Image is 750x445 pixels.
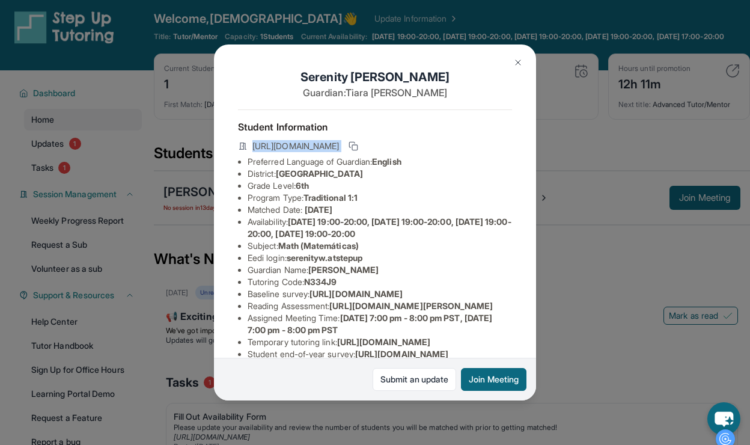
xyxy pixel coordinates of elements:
li: Subject : [248,240,512,252]
li: Reading Assessment : [248,300,512,312]
button: Join Meeting [461,368,526,391]
span: [URL][DOMAIN_NAME] [309,289,403,299]
li: District: [248,168,512,180]
li: Availability: [248,216,512,240]
span: Math (Matemáticas) [278,241,359,251]
span: N334J9 [304,277,337,287]
span: 6th [296,180,309,191]
li: Matched Date: [248,204,512,216]
li: Tutoring Code : [248,276,512,288]
span: [PERSON_NAME] [308,265,379,275]
span: [URL][DOMAIN_NAME] [355,349,448,359]
li: Temporary tutoring link : [248,336,512,348]
li: Baseline survey : [248,288,512,300]
span: [URL][DOMAIN_NAME] [252,140,339,152]
span: Traditional 1:1 [303,192,358,203]
span: [DATE] 7:00 pm - 8:00 pm PST, [DATE] 7:00 pm - 8:00 pm PST [248,313,492,335]
button: Copy link [346,139,361,153]
span: [URL][DOMAIN_NAME][PERSON_NAME] [329,301,493,311]
li: Student end-of-year survey : [248,348,512,360]
span: [DATE] 19:00-20:00, [DATE] 19:00-20:00, [DATE] 19:00-20:00, [DATE] 19:00-20:00 [248,216,511,239]
span: [DATE] [305,204,332,215]
li: Assigned Meeting Time : [248,312,512,336]
li: Program Type: [248,192,512,204]
li: Preferred Language of Guardian: [248,156,512,168]
span: serenityw.atstepup [287,253,362,263]
h1: Serenity [PERSON_NAME] [238,69,512,85]
p: Guardian: Tiara [PERSON_NAME] [238,85,512,100]
li: Eedi login : [248,252,512,264]
li: Guardian Name : [248,264,512,276]
li: Grade Level: [248,180,512,192]
span: [URL][DOMAIN_NAME] [337,337,430,347]
button: chat-button [707,402,740,435]
img: Close Icon [513,58,523,67]
span: [GEOGRAPHIC_DATA] [276,168,363,179]
span: English [372,156,401,167]
h4: Student Information [238,120,512,134]
a: Submit an update [373,368,456,391]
